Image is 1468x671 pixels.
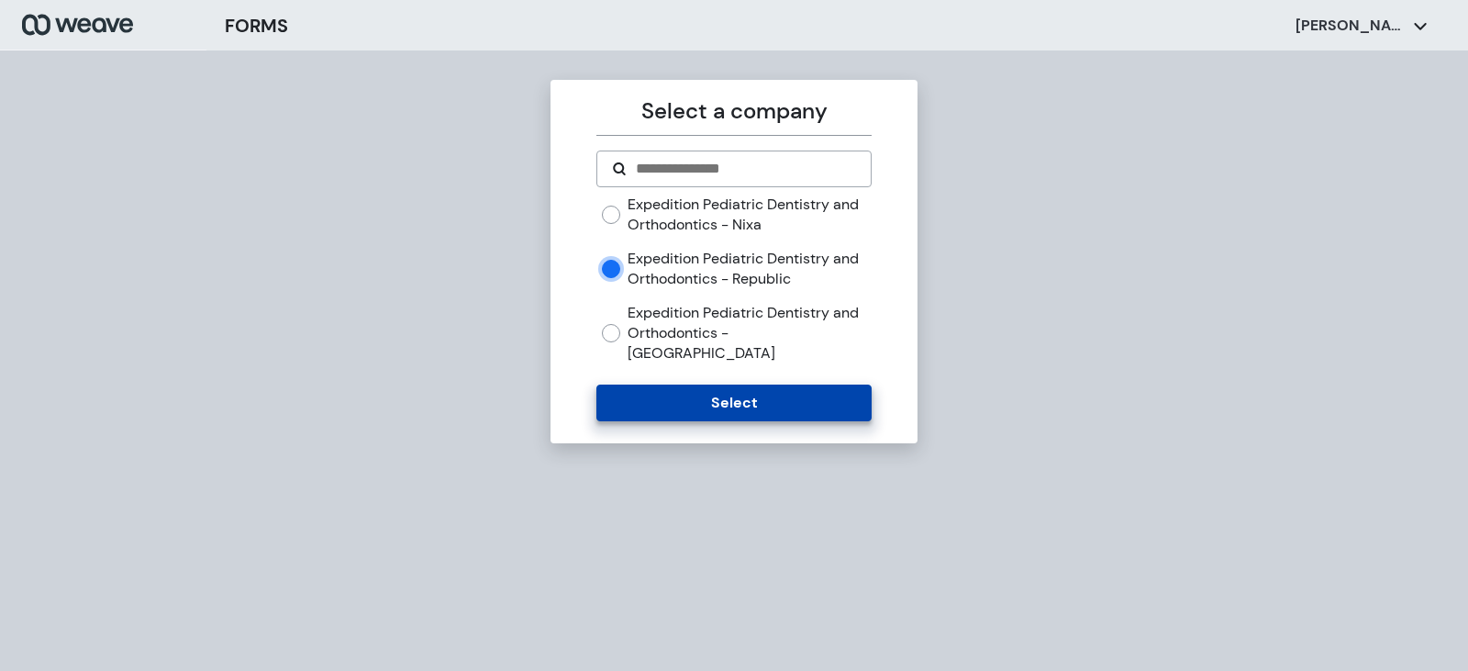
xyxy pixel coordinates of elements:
label: Expedition Pediatric Dentistry and Orthodontics - [GEOGRAPHIC_DATA] [628,303,871,363]
label: Expedition Pediatric Dentistry and Orthodontics - Republic [628,249,871,288]
p: Select a company [596,95,871,128]
p: [PERSON_NAME] [1296,16,1406,36]
input: Search [634,158,855,180]
label: Expedition Pediatric Dentistry and Orthodontics - Nixa [628,195,871,234]
button: Select [596,385,871,421]
h3: FORMS [225,12,288,39]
